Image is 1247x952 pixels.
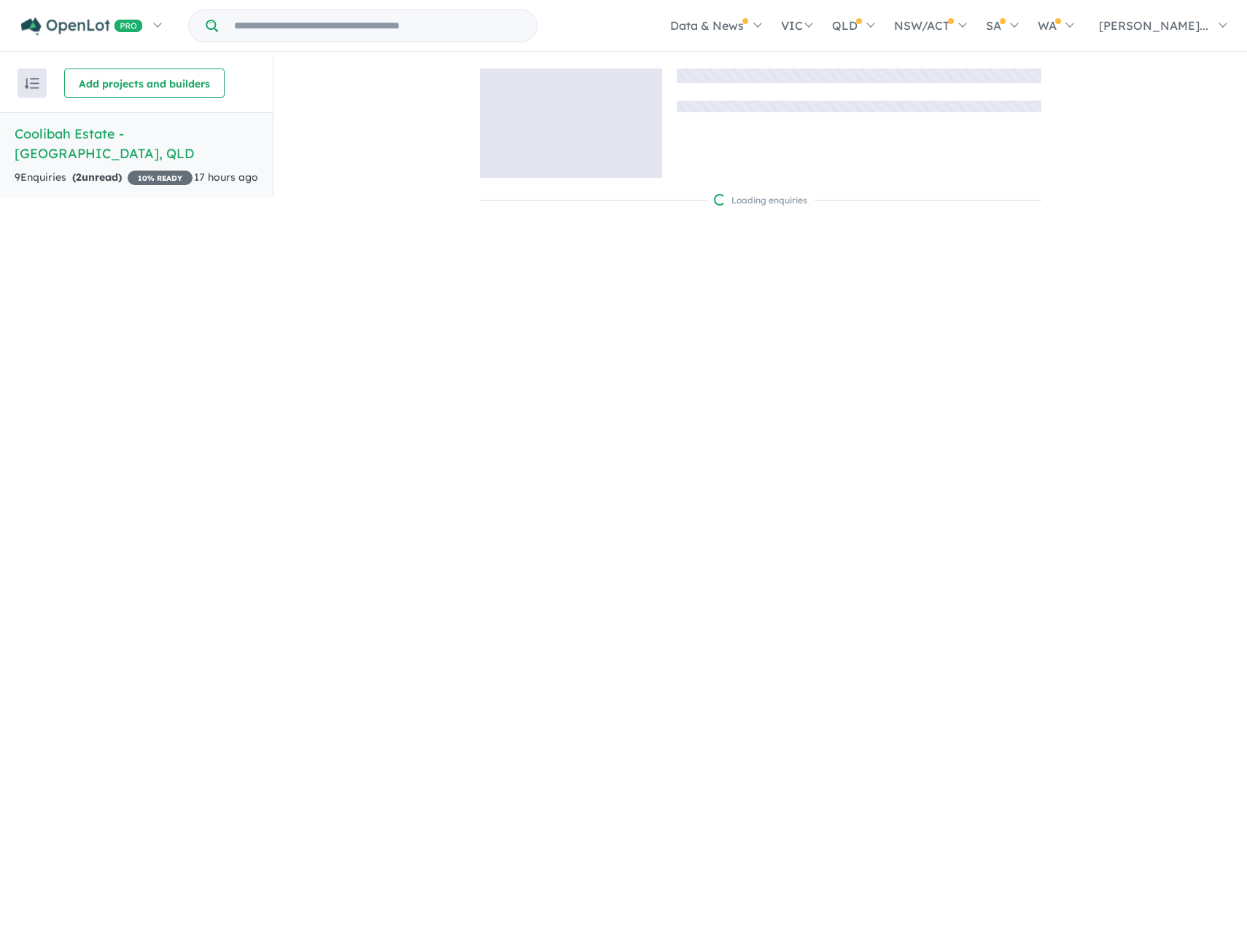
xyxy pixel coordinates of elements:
[1099,18,1208,33] span: [PERSON_NAME]...
[15,124,258,163] h5: Coolibah Estate - [GEOGRAPHIC_DATA] , QLD
[21,17,143,36] img: Openlot PRO Logo White
[15,169,193,187] div: 9 Enquir ies
[194,171,258,184] span: 17 hours ago
[221,10,534,42] input: Try estate name, suburb, builder or developer
[76,171,82,184] span: 2
[72,171,122,184] strong: ( unread)
[128,171,193,185] span: 10 % READY
[25,78,39,89] img: sort.svg
[714,193,807,208] div: Loading enquiries
[64,69,225,98] button: Add projects and builders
